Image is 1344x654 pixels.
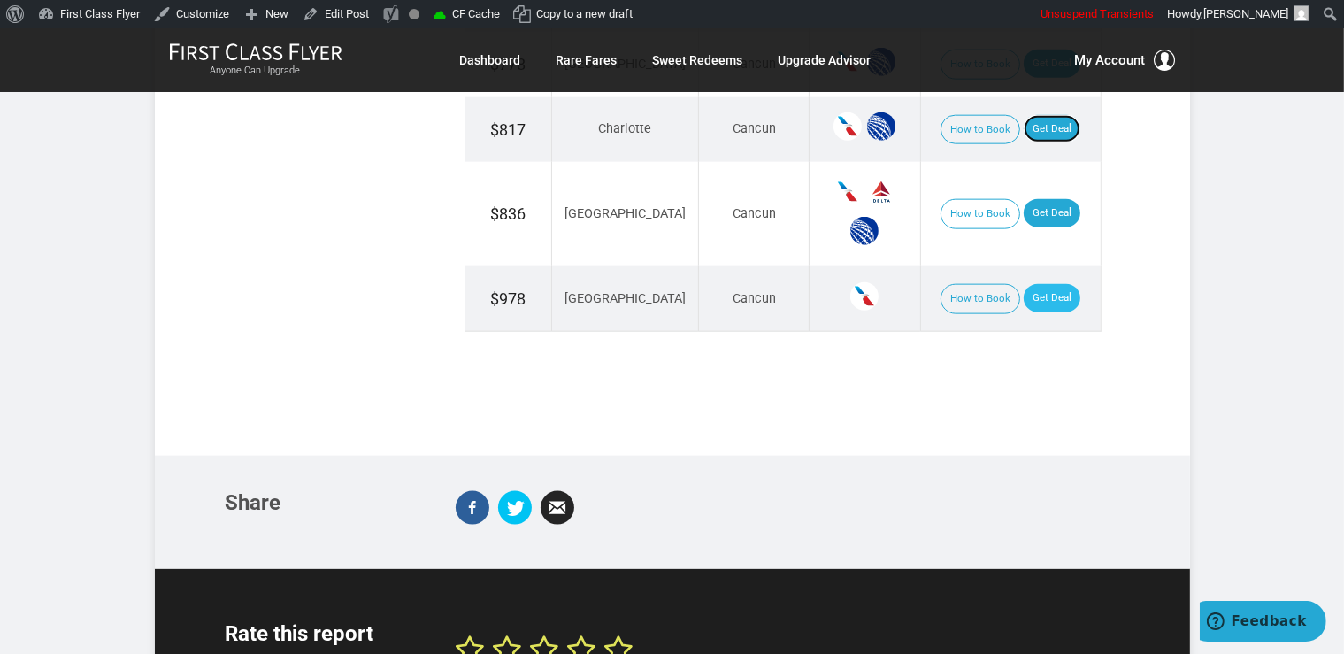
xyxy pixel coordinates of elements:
[850,282,879,311] span: American Airlines
[490,204,526,223] span: $836
[833,178,862,206] span: American Airlines
[779,44,872,76] a: Upgrade Advisor
[867,112,895,141] span: United
[169,42,342,61] img: First Class Flyer
[1075,50,1176,71] button: My Account
[1075,50,1146,71] span: My Account
[598,121,651,136] span: Charlotte
[169,42,342,78] a: First Class FlyerAnyone Can Upgrade
[1024,199,1080,227] a: Get Deal
[941,284,1020,314] button: How to Book
[733,121,776,136] span: Cancun
[226,491,429,514] h3: Share
[169,65,342,77] small: Anyone Can Upgrade
[557,44,618,76] a: Rare Fares
[941,199,1020,229] button: How to Book
[1200,601,1326,645] iframe: Opens a widget where you can find more information
[1024,115,1080,143] a: Get Deal
[226,622,429,645] h3: Rate this report
[564,291,686,306] span: [GEOGRAPHIC_DATA]
[1203,7,1288,20] span: [PERSON_NAME]
[1024,284,1080,312] a: Get Deal
[564,206,686,221] span: [GEOGRAPHIC_DATA]
[941,115,1020,145] button: How to Book
[1041,7,1154,20] span: Unsuspend Transients
[733,291,776,306] span: Cancun
[490,289,526,308] span: $978
[490,120,526,139] span: $817
[460,44,521,76] a: Dashboard
[850,217,879,245] span: United
[733,206,776,221] span: Cancun
[867,178,895,206] span: Delta Airlines
[653,44,743,76] a: Sweet Redeems
[833,112,862,141] span: American Airlines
